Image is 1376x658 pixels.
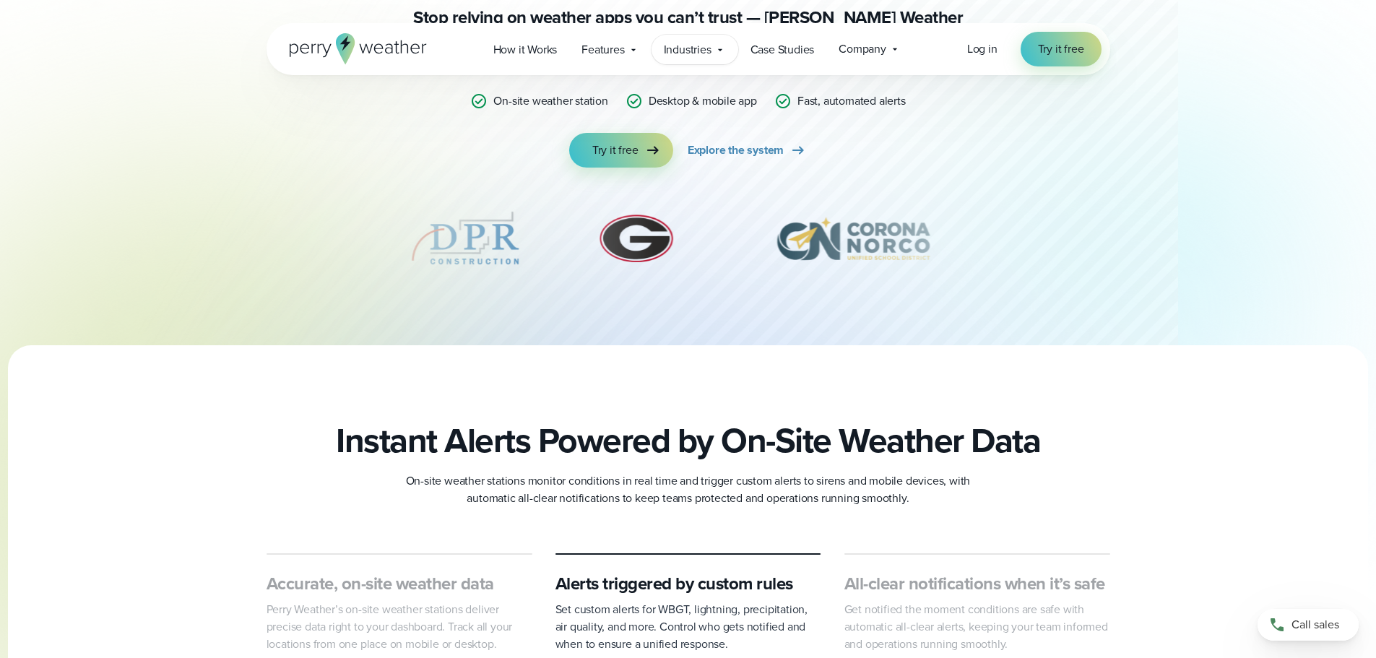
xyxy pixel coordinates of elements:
[569,133,673,168] a: Try it free
[844,601,1110,653] p: Get notified the moment conditions are safe with automatic all-clear alerts, keeping your team in...
[750,202,956,274] div: 7 of 12
[1021,32,1102,66] a: Try it free
[797,92,906,110] p: Fast, automated alerts
[592,202,681,274] img: University-of-Georgia.svg
[1026,202,1231,274] img: Schaumburg-Park-District-1.svg
[967,40,998,57] span: Log in
[967,40,998,58] a: Log in
[839,40,886,58] span: Company
[555,601,821,653] p: Set custom alerts for WBGT, lightning, precipitation, air quality, and more. Control who gets not...
[6,21,225,132] iframe: profile
[664,41,711,59] span: Industries
[844,572,1110,595] h3: All-clear notifications when it’s safe
[750,202,956,274] img: Corona-Norco-Unified-School-District.svg
[1258,609,1359,641] a: Call sales
[267,601,532,653] p: Perry Weather’s on-site weather stations deliver precise data right to your dashboard. Track all ...
[1026,202,1231,274] div: 8 of 12
[267,572,532,595] h3: Accurate, on-site weather data
[407,202,523,274] img: DPR-Construction.svg
[592,202,681,274] div: 6 of 12
[1291,616,1339,633] span: Call sales
[339,202,1038,282] div: slideshow
[592,142,639,159] span: Try it free
[750,41,815,59] span: Case Studies
[555,572,821,595] h3: Alerts triggered by custom rules
[481,35,570,64] a: How it Works
[493,92,607,110] p: On-site weather station
[688,142,784,159] span: Explore the system
[688,133,807,168] a: Explore the system
[399,6,977,75] p: Stop relying on weather apps you can’t trust — [PERSON_NAME] Weather delivers certainty with , ac...
[738,35,827,64] a: Case Studies
[581,41,624,59] span: Features
[407,202,523,274] div: 5 of 12
[399,472,977,507] p: On-site weather stations monitor conditions in real time and trigger custom alerts to sirens and ...
[336,420,1040,461] h2: Instant Alerts Powered by On-Site Weather Data
[649,92,757,110] p: Desktop & mobile app
[493,41,558,59] span: How it Works
[1038,40,1084,58] span: Try it free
